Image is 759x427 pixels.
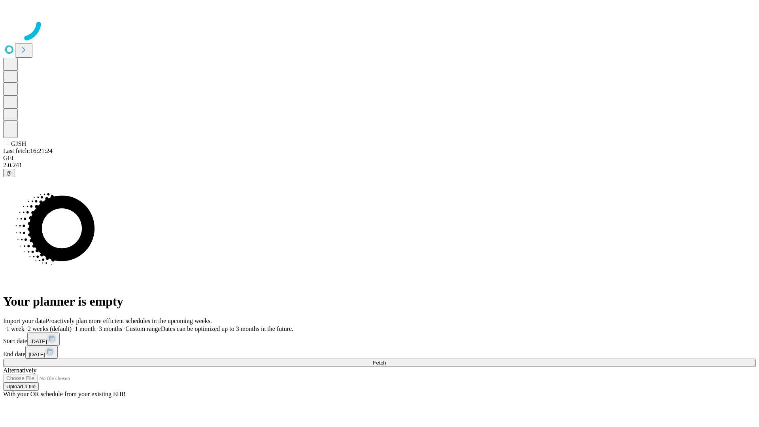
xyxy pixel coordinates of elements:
[27,333,60,346] button: [DATE]
[6,170,12,176] span: @
[373,360,386,366] span: Fetch
[25,346,58,359] button: [DATE]
[3,382,39,391] button: Upload a file
[3,162,756,169] div: 2.0.241
[161,325,293,332] span: Dates can be optimized up to 3 months in the future.
[3,391,126,397] span: With your OR schedule from your existing EHR
[3,294,756,309] h1: Your planner is empty
[3,155,756,162] div: GEI
[3,359,756,367] button: Fetch
[3,367,36,374] span: Alternatively
[3,346,756,359] div: End date
[3,333,756,346] div: Start date
[11,140,26,147] span: GJSH
[28,351,45,357] span: [DATE]
[46,317,212,324] span: Proactively plan more efficient schedules in the upcoming weeks.
[3,317,46,324] span: Import your data
[3,169,15,177] button: @
[99,325,122,332] span: 3 months
[75,325,96,332] span: 1 month
[28,325,72,332] span: 2 weeks (default)
[6,325,25,332] span: 1 week
[125,325,160,332] span: Custom range
[30,338,47,344] span: [DATE]
[3,147,53,154] span: Last fetch: 16:21:24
